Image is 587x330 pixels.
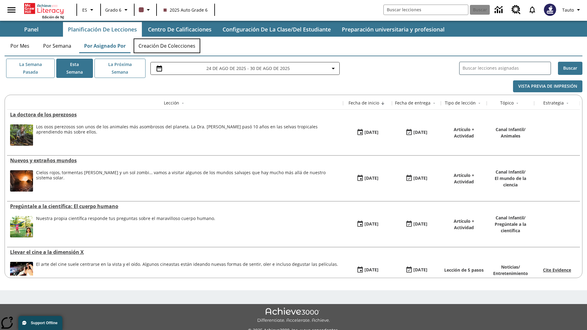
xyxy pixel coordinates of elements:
button: Por semana [38,38,76,53]
a: Pregúntale a la científica: El cuerpo humano, Lecciones [10,203,340,210]
input: Buscar lecciones asignadas [463,64,551,73]
button: 08/18/25: Primer día en que estuvo disponible la lección [354,264,381,276]
button: Perfil/Configuración [560,4,585,15]
div: Tipo de lección [445,100,476,106]
div: El arte del cine suele centrarse en la vista y el oído. Algunos cineastas están ideando nuevas fo... [36,262,338,283]
a: Portada [24,2,64,15]
div: [DATE] [364,266,378,274]
button: Centro de calificaciones [143,22,216,37]
span: Edición de NJ [42,15,64,19]
button: Vista previa de impresión [513,80,582,92]
a: Centro de recursos, Se abrirá en una pestaña nueva. [508,2,524,18]
button: Por asignado por [79,38,131,53]
button: Esta semana [56,59,93,78]
div: Lección [164,100,179,106]
button: Abrir el menú lateral [2,1,20,19]
button: Buscar [558,62,582,75]
button: 08/24/25: Primer día en que estuvo disponible la lección [354,127,381,138]
button: Por mes [5,38,35,53]
div: Nuestra propia científica responde tus preguntas sobre el maravilloso cuerpo humano. [36,216,215,221]
button: Panel [1,22,62,37]
button: Preparación universitaria y profesional [337,22,449,37]
a: Centro de información [491,2,508,18]
button: Configuración de la clase/del estudiante [218,22,336,37]
a: Llevar el cine a la dimensión X, Lecciones [10,249,340,255]
button: Seleccione el intervalo de fechas opción del menú [153,65,337,72]
button: Sort [564,100,571,107]
button: Planificación de lecciones [63,22,142,37]
button: Sort [430,100,438,107]
input: Buscar campo [384,5,468,15]
button: Sort [514,100,521,107]
button: El color de la clase es café oscuro. Cambiar el color de la clase. [136,4,154,15]
span: Support Offline [31,321,57,325]
a: Nuevos y extraños mundos, Lecciones [10,157,340,164]
p: Artículo + Actividad [444,172,484,185]
div: Fecha de inicio [349,100,379,106]
div: [DATE] [364,174,378,182]
span: 24 de ago de 2025 - 30 de ago de 2025 [206,65,290,71]
p: Lección de 5 pasos [444,267,484,273]
div: Tópico [500,100,514,106]
button: 08/24/25: Último día en que podrá accederse la lección [403,264,430,276]
div: Los osos perezosos son unos de los animales más asombrosos del planeta. La Dra. [PERSON_NAME] pas... [36,124,340,135]
button: 08/24/25: Último día en que podrá accederse la lección [403,127,430,138]
p: Canal Infantil / [496,126,526,133]
button: La próxima semana [94,59,146,78]
img: Avatar [544,4,556,16]
span: Grado 6 [105,7,121,13]
button: Creación de colecciones [134,38,200,53]
div: Portada [24,2,64,19]
div: Fecha de entrega [395,100,430,106]
div: [DATE] [413,174,427,182]
div: [DATE] [364,220,378,228]
div: El arte del cine suele centrarse en la vista y el oído. Algunos cineastas están ideando nuevas fo... [36,262,338,267]
button: 08/24/25: Primer día en que estuvo disponible la lección [354,173,381,184]
button: La semana pasada [6,59,55,78]
div: [DATE] [413,220,427,228]
p: Canal Infantil / [490,169,531,175]
p: Artículo + Actividad [444,218,484,231]
button: Sort [179,100,186,107]
button: 08/24/25: Primer día en que estuvo disponible la lección [354,218,381,230]
img: una niña hace una voltereta [10,216,33,237]
a: La doctora de los perezosos, Lecciones [10,111,340,118]
a: Notificaciones [524,2,540,18]
div: [DATE] [413,266,427,274]
img: Achieve3000 Differentiate Accelerate Achieve [257,308,330,323]
p: El mundo de la ciencia [490,175,531,188]
span: Tauto [562,7,574,13]
div: [DATE] [364,129,378,136]
div: Pregúntale a la científica: El cuerpo humano [10,203,340,210]
div: Nuestra propia científica responde tus preguntas sobre el maravilloso cuerpo humano. [36,216,215,237]
span: 2025 Auto Grade 6 [164,7,208,13]
button: 08/24/25: Último día en que podrá accederse la lección [403,173,430,184]
p: Pregúntale a la científica [490,221,531,234]
div: Los osos perezosos son unos de los animales más asombrosos del planeta. La Dra. Becky Cliffe pasó... [36,124,340,146]
svg: Collapse Date Range Filter [330,65,337,72]
button: Grado: Grado 6, Elige un grado [103,4,132,15]
p: Artículo + Actividad [444,126,484,139]
div: Nuevos y extraños mundos [10,157,340,164]
button: Sort [476,100,483,107]
div: Cielos rojos, tormentas de gemas y un sol zombi… vamos a visitar algunos de los mundos salvajes q... [36,170,340,192]
div: Llevar el cine a la dimensión X [10,249,340,255]
p: Canal Infantil / [490,215,531,221]
div: Cielos rojos, tormentas [PERSON_NAME] y un sol zombi… vamos a visitar algunos de los mundos salva... [36,170,340,181]
button: Escoja un nuevo avatar [540,2,560,18]
p: Noticias / [493,264,528,270]
button: Lenguaje: ES, Selecciona un idioma [79,4,98,15]
img: El concepto de un artista sobre cómo sería estar parado en la superficie del exoplaneta TRAPPIST-1 [10,170,33,192]
a: Cite Evidence [543,267,571,273]
button: Support Offline [18,316,62,330]
span: ES [82,7,87,13]
div: La doctora de los perezosos [10,111,340,118]
button: 08/24/25: Último día en que podrá accederse la lección [403,218,430,230]
div: Estrategia [543,100,564,106]
img: Una mujer sonriente con una camisa gris sostiene un oso perezoso de tres dedos garganta marrón mi... [10,124,33,146]
div: [DATE] [413,129,427,136]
